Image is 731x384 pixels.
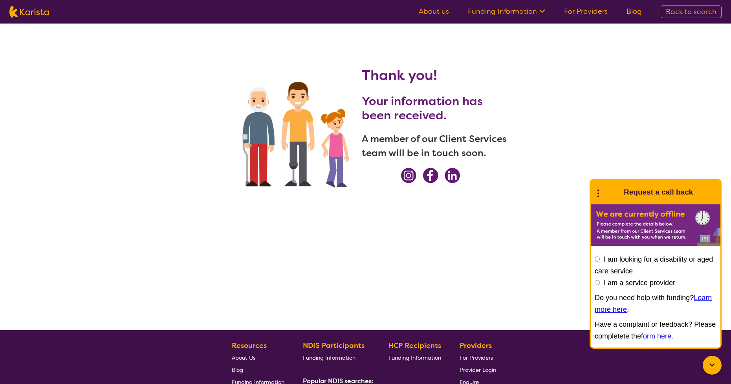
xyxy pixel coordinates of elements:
b: HCP Recipients [388,341,441,350]
b: Providers [460,341,492,350]
img: Karista offline chat form to request call back [591,204,720,246]
img: Instagram [401,168,416,183]
a: Blog [232,364,284,376]
a: For Providers [564,7,608,16]
img: Facebook [423,168,438,183]
span: Funding Information [388,354,441,361]
img: We can find providers [224,42,362,223]
img: Karista [603,184,619,200]
span: For Providers [460,354,493,361]
span: About Us [232,354,255,361]
span: Back to search [666,7,716,16]
p: Do you need help with funding? . [595,292,716,315]
p: Have a complaint or feedback? Please completete the . [595,318,716,342]
a: About Us [232,351,284,364]
label: I am a service provider [604,279,675,287]
b: NDIS Participants [303,341,365,350]
h2: Your information has been received. [362,94,507,122]
h3: A member of our Client Services team will be in touch soon. [362,132,507,160]
img: LinkedIn [445,168,460,183]
img: Karista logo [9,6,49,18]
span: Funding Information [303,354,355,361]
h1: Request a call back [624,186,693,198]
b: Resources [232,341,267,350]
a: Funding Information [388,351,441,364]
span: Blog [232,366,243,373]
a: Funding Information [468,7,545,16]
a: form here [641,332,671,340]
a: For Providers [460,351,496,364]
span: Provider Login [460,366,496,373]
a: About us [419,7,449,16]
a: Blog [627,7,642,16]
h1: Thank you! [362,66,507,85]
label: I am looking for a disability or aged care service [595,255,713,275]
a: Funding Information [303,351,370,364]
a: Provider Login [460,364,496,376]
a: Back to search [661,5,722,18]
